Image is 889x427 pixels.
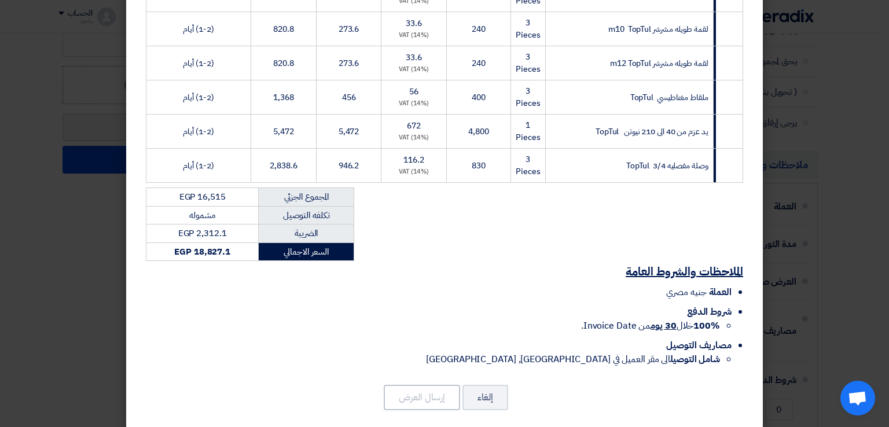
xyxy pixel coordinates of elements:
[183,160,214,172] span: (1-2) أيام
[273,23,294,35] span: 820.8
[339,57,359,69] span: 273.6
[386,65,441,75] div: (14%) VAT
[472,57,486,69] span: 240
[146,188,259,207] td: EGP 16,515
[687,305,732,319] span: شروط الدفع
[406,51,422,64] span: 33.6
[472,160,486,172] span: 830
[409,86,418,98] span: 56
[386,99,441,109] div: (14%) VAT
[608,23,708,35] span: لقمة طويله مشرشر m10 TopTul
[270,160,297,172] span: 2,838.6
[259,224,354,243] td: الضريبة
[516,119,540,143] span: 1 Pieces
[183,91,214,104] span: (1-2) أيام
[596,126,708,138] span: يد عزم من 40 الى 210 نيوتن TopTul
[406,17,422,30] span: 33.6
[273,126,294,138] span: 5,472
[472,91,486,104] span: 400
[666,338,732,352] span: مصاريف التوصيل
[339,160,359,172] span: 946.2
[407,120,421,132] span: 672
[472,23,486,35] span: 240
[339,126,359,138] span: 5,472
[610,57,708,69] span: لقمة طويله مشرشر m12 TopTul
[174,245,230,258] strong: EGP 18,827.1
[516,153,540,178] span: 3 Pieces
[666,285,706,299] span: جنيه مصري
[183,23,214,35] span: (1-2) أيام
[386,133,441,143] div: (14%) VAT
[189,209,215,222] span: مشموله
[342,91,356,104] span: 456
[516,17,540,41] span: 3 Pieces
[259,206,354,224] td: تكلفه التوصيل
[259,242,354,261] td: السعر الاجمالي
[670,352,720,366] strong: شامل التوصيل
[273,91,294,104] span: 1,368
[581,319,720,333] span: خلال من Invoice Date.
[516,51,540,75] span: 3 Pieces
[384,385,460,410] button: إرسال العرض
[183,126,214,138] span: (1-2) أيام
[693,319,720,333] strong: 100%
[516,85,540,109] span: 3 Pieces
[386,167,441,177] div: (14%) VAT
[840,381,875,415] div: Open chat
[709,285,732,299] span: العملة
[386,31,441,41] div: (14%) VAT
[178,227,227,240] span: EGP 2,312.1
[462,385,508,410] button: إلغاء
[183,57,214,69] span: (1-2) أيام
[630,91,708,104] span: ملقاط مغناطيسي TopTul
[273,57,294,69] span: 820.8
[651,319,676,333] u: 30 يوم
[259,188,354,207] td: المجموع الجزئي
[468,126,489,138] span: 4,800
[626,160,708,172] span: وصلة مفصليه 3/4 TopTul
[146,352,720,366] li: الى مقر العميل في [GEOGRAPHIC_DATA], [GEOGRAPHIC_DATA]
[339,23,359,35] span: 273.6
[626,263,743,280] u: الملاحظات والشروط العامة
[403,154,424,166] span: 116.2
